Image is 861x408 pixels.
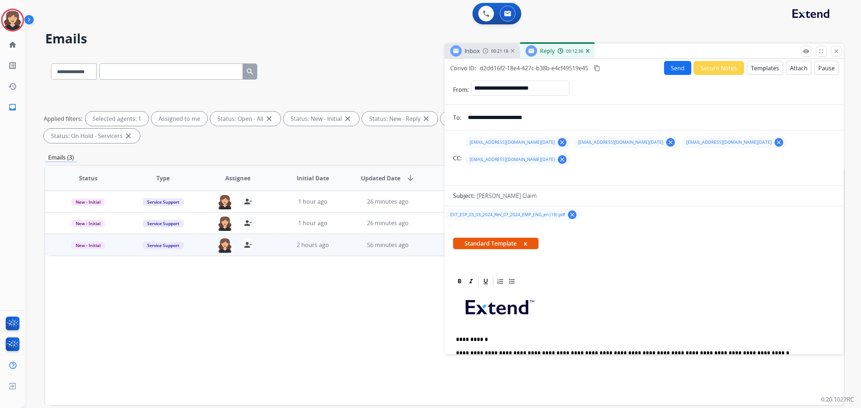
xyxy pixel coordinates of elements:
[143,242,184,249] span: Service Support
[594,65,600,71] mat-icon: content_copy
[361,174,400,182] span: Updated Date
[298,219,328,227] span: 1 hour ago
[297,241,329,249] span: 2 hours ago
[44,129,140,143] div: Status: On Hold - Servicers
[244,241,252,249] mat-icon: person_remove
[470,139,555,145] span: [EMAIL_ADDRESS][DOMAIN_NAME][DATE]
[8,41,17,49] mat-icon: home
[747,61,783,75] button: Templates
[465,47,480,55] span: Inbox
[143,220,184,227] span: Service Support
[480,64,588,72] span: d2dd16f2-18e4-427c-b38b-e4cf49519e45
[8,61,17,70] mat-icon: list_alt
[45,153,77,162] p: Emails (3)
[453,85,469,94] p: From:
[559,139,565,146] mat-icon: clear
[480,276,491,287] div: Underline
[71,198,105,206] span: New - Initial
[3,10,23,30] img: avatar
[367,219,409,227] span: 26 minutes ago
[453,191,475,200] p: Subject:
[569,212,575,218] mat-icon: clear
[151,112,207,126] div: Assigned to me
[265,114,273,123] mat-icon: close
[693,61,744,75] button: Secure Notes
[814,61,839,75] button: Pause
[422,114,430,123] mat-icon: close
[218,194,232,209] img: agent-avatar
[454,276,465,287] div: Bold
[283,112,359,126] div: Status: New - Initial
[297,174,329,182] span: Initial Date
[803,48,809,54] mat-icon: remove_red_eye
[491,48,508,54] span: 00:21:18
[453,154,462,162] p: CC:
[578,139,663,145] span: [EMAIL_ADDRESS][DOMAIN_NAME][DATE]
[362,112,438,126] div: Status: New - Reply
[818,48,824,54] mat-icon: fullscreen
[343,114,352,123] mat-icon: close
[8,103,17,112] mat-icon: inbox
[441,112,534,126] div: Status: On-hold – Internal
[124,132,133,140] mat-icon: close
[466,276,476,287] div: Italic
[156,174,170,182] span: Type
[540,47,555,55] span: Reply
[507,276,517,287] div: Bullet List
[559,156,565,163] mat-icon: clear
[776,139,782,146] mat-icon: clear
[470,157,555,162] span: [EMAIL_ADDRESS][DOMAIN_NAME][DATE]
[71,242,105,249] span: New - Initial
[821,395,854,404] p: 0.20.1027RC
[244,219,252,227] mat-icon: person_remove
[246,67,254,76] mat-icon: search
[450,212,565,218] span: EXT_ESP_03_03_2024_Rev_07_2024_EMP_ENG_en (19).pdf
[524,239,527,248] button: x
[406,174,415,182] mat-icon: arrow_downward
[8,82,17,91] mat-icon: history
[85,112,149,126] div: Selected agents: 1
[44,114,83,123] p: Applied filters:
[667,139,674,146] mat-icon: clear
[786,61,811,75] button: Attach
[45,32,844,46] h2: Emails
[450,64,476,72] p: Convo ID:
[218,216,232,231] img: agent-avatar
[79,174,98,182] span: Status
[143,198,184,206] span: Service Support
[367,198,409,205] span: 26 minutes ago
[664,61,691,75] button: Send
[298,198,328,205] span: 1 hour ago
[210,112,281,126] div: Status: Open - All
[218,238,232,253] img: agent-avatar
[833,48,839,54] mat-icon: close
[244,197,252,206] mat-icon: person_remove
[71,220,105,227] span: New - Initial
[566,48,583,54] span: 00:12:36
[495,276,506,287] div: Ordered List
[367,241,409,249] span: 56 minutes ago
[453,113,461,122] p: To:
[686,139,772,145] span: [EMAIL_ADDRESS][DOMAIN_NAME][DATE]
[453,238,538,249] span: Standard Template
[225,174,250,182] span: Assignee
[477,191,537,200] p: [PERSON_NAME] Claim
